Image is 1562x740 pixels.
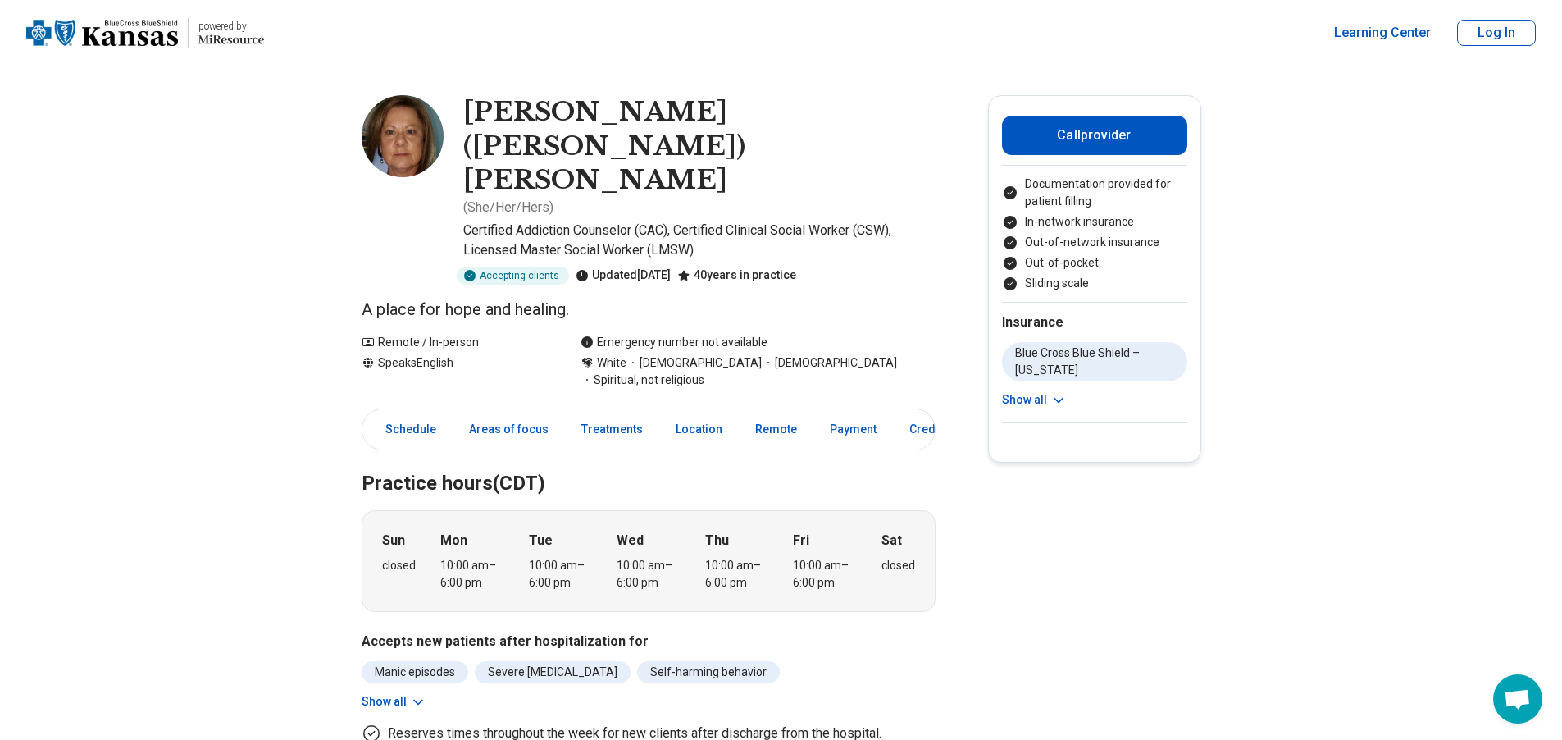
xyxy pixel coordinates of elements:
h2: Practice hours (CDT) [362,431,936,498]
strong: Thu [705,531,729,550]
ul: Payment options [1002,176,1187,292]
p: powered by [198,20,264,33]
h3: Accepts new patients after hospitalization for [362,632,936,651]
li: Severe [MEDICAL_DATA] [475,661,631,683]
div: 40 years in practice [677,267,796,285]
span: [DEMOGRAPHIC_DATA] [762,354,897,372]
a: Treatments [572,413,653,446]
p: A place for hope and healing. [362,298,936,321]
div: 10:00 am – 6:00 pm [617,557,680,592]
strong: Sun [382,531,405,550]
h1: [PERSON_NAME] ([PERSON_NAME]) [PERSON_NAME] [463,95,936,198]
a: Location [666,413,732,446]
h2: Insurance [1002,313,1187,332]
strong: Mon [440,531,467,550]
li: Out-of-network insurance [1002,234,1187,251]
div: Speaks English [362,354,548,389]
strong: Wed [617,531,644,550]
div: closed [382,557,416,574]
li: Manic episodes [362,661,468,683]
div: Accepting clients [457,267,569,285]
div: 10:00 am – 6:00 pm [793,557,856,592]
a: Payment [820,413,886,446]
div: closed [881,557,915,574]
span: Spiritual, not religious [581,372,704,389]
button: Show all [1002,391,1067,409]
span: White [597,354,626,372]
div: 10:00 am – 6:00 pm [705,557,768,592]
a: Credentials [899,413,981,446]
li: Out-of-pocket [1002,254,1187,272]
p: ( She/Her/Hers ) [463,198,553,217]
a: Home page [26,7,264,59]
a: Areas of focus [459,413,558,446]
strong: Fri [793,531,809,550]
button: Callprovider [1002,116,1187,155]
button: Show all [362,693,426,710]
li: In-network insurance [1002,213,1187,231]
strong: Tue [529,531,553,550]
a: Remote [745,413,807,446]
li: Blue Cross Blue Shield – [US_STATE] [1002,342,1187,381]
span: [DEMOGRAPHIC_DATA] [626,354,762,372]
img: Katherine Blevins, Certified Addiction Counselor (CAC) [362,95,444,177]
div: 10:00 am – 6:00 pm [440,557,503,592]
a: Open chat [1493,674,1542,724]
li: Sliding scale [1002,275,1187,292]
div: 10:00 am – 6:00 pm [529,557,592,592]
div: Remote / In-person [362,334,548,351]
a: Schedule [366,413,446,446]
button: Log In [1457,20,1536,46]
p: Certified Addiction Counselor (CAC), Certified Clinical Social Worker (CSW), Licensed Master Soci... [463,221,936,260]
div: When does the program meet? [362,510,936,612]
li: Documentation provided for patient filling [1002,176,1187,210]
div: Updated [DATE] [576,267,671,285]
strong: Sat [881,531,902,550]
div: Emergency number not available [581,334,767,351]
a: Learning Center [1334,23,1431,43]
li: Self-harming behavior [637,661,780,683]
